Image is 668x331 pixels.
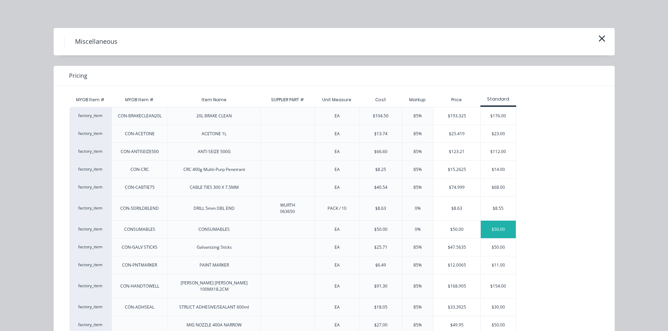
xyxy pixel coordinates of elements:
[481,298,516,316] div: $30.00
[69,274,112,298] div: factory_item
[120,91,159,109] div: MYOB Item #
[194,205,235,212] div: DRILL 5mm DBL END
[125,184,155,191] div: CON-CABTIE75
[196,91,232,109] div: Item Name
[335,244,340,250] div: EA
[202,131,227,137] div: ACETONE 1L
[174,280,255,292] div: [PERSON_NAME] [PERSON_NAME] 100MX18.2CM
[413,166,422,173] div: 85%
[335,113,340,119] div: EA
[374,244,387,250] div: $25.71
[413,262,422,268] div: 85%
[433,161,480,178] div: $15.2625
[69,93,112,107] div: MYOB Item #
[190,184,239,191] div: CABLE TIES 300 X 7.5MM
[265,91,310,109] div: SUPPLIER PART #
[413,283,422,289] div: 85%
[413,113,422,119] div: 85%
[413,184,422,191] div: 85%
[374,322,387,328] div: $27.00
[69,256,112,274] div: factory_item
[413,149,422,155] div: 85%
[69,71,87,80] span: Pricing
[335,304,340,310] div: EA
[433,179,480,196] div: $74.999
[433,256,480,274] div: $12.0065
[413,131,422,137] div: 85%
[335,226,340,233] div: EA
[130,166,149,173] div: CON-CRC
[413,304,422,310] div: 85%
[198,226,230,233] div: CONSUMABLES
[69,238,112,256] div: factory_item
[69,143,112,160] div: factory_item
[183,166,245,173] div: CRC 400g Muliti-Purp Penetrant
[415,205,421,212] div: 0%
[375,205,386,212] div: $8.63
[64,35,128,48] h4: Miscellaneous
[374,304,387,310] div: $18.05
[124,226,155,233] div: CONSUMABLES
[374,184,387,191] div: $40.54
[335,262,340,268] div: EA
[125,304,154,310] div: CON-ADHSEAL
[200,262,229,268] div: PAINT MARKER
[433,196,480,220] div: $8.63
[433,274,480,298] div: $168.905
[481,161,516,178] div: $14.00
[328,205,346,212] div: PACK / 10
[375,166,386,173] div: $8.25
[280,202,295,215] div: WURTH 063650
[402,93,433,107] div: Markup
[374,283,387,289] div: $91.30
[335,283,340,289] div: EA
[481,256,516,274] div: $11.00
[120,205,159,212] div: CON-5DRILDBLEND
[433,221,480,238] div: $50.00
[374,131,387,137] div: $13.74
[335,131,340,137] div: EA
[179,304,249,310] div: STRUCT ADHESIVE/SEALANT 600ml
[433,143,480,160] div: $123.21
[433,125,480,143] div: $25.419
[197,244,232,250] div: Galvanizing Sticks
[481,221,516,238] div: $50.00
[69,125,112,143] div: factory_item
[69,107,112,125] div: factory_item
[122,244,157,250] div: CON-GALV STICKS
[196,113,232,119] div: 20L BRAKE CLEAN
[335,184,340,191] div: EA
[481,143,516,160] div: $112.00
[335,166,340,173] div: EA
[69,196,112,220] div: factory_item
[481,274,516,298] div: $154.00
[480,96,516,102] div: Standard
[335,149,340,155] div: EA
[69,220,112,238] div: factory_item
[125,131,155,137] div: CON-ACETONE
[69,298,112,316] div: factory_item
[375,262,386,268] div: $6.49
[481,179,516,196] div: $68.00
[413,322,422,328] div: 85%
[69,160,112,178] div: factory_item
[374,226,387,233] div: $50.00
[69,178,112,196] div: factory_item
[481,196,516,220] div: $8.55
[122,262,157,268] div: CON-PNTMARKER
[373,113,389,119] div: $104.50
[335,322,340,328] div: EA
[481,107,516,125] div: $176.00
[415,226,421,233] div: 0%
[374,149,387,155] div: $66.60
[359,93,402,107] div: Cost
[433,298,480,316] div: $33.3925
[481,239,516,256] div: $50.00
[198,149,231,155] div: ANTI SEIZE 500G
[121,149,159,155] div: CON-ANTISEIZE500
[118,113,162,119] div: CON-BRAKECLEAN20L
[481,125,516,143] div: $23.00
[433,107,480,125] div: $193.325
[433,93,480,107] div: Price
[433,239,480,256] div: $47.5635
